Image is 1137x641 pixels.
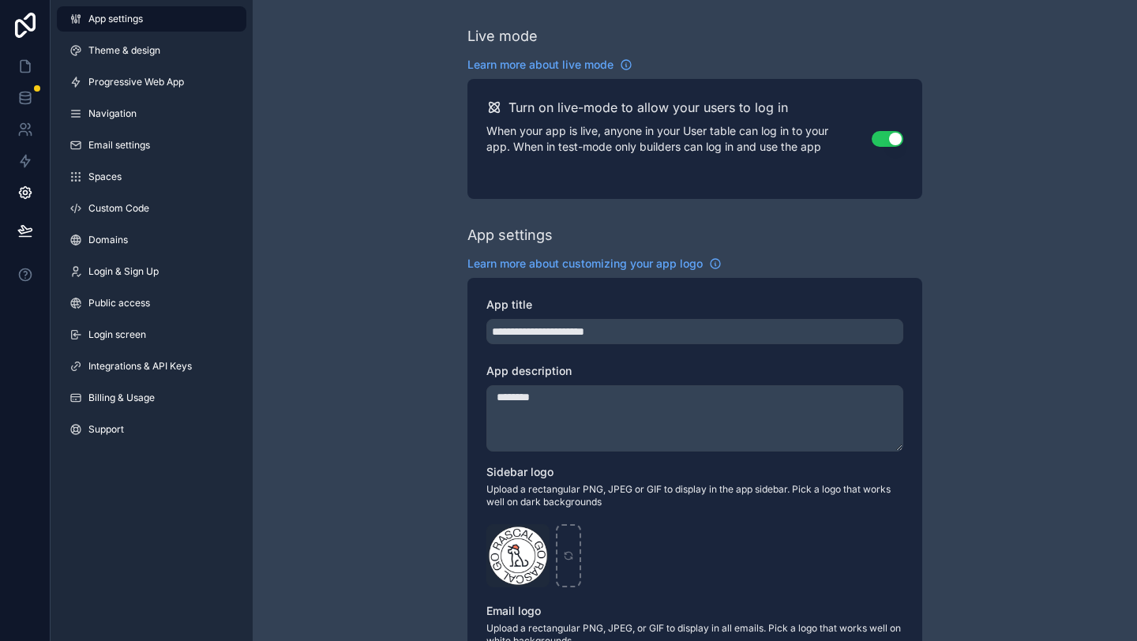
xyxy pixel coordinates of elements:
span: Navigation [88,107,137,120]
a: App settings [57,6,246,32]
span: Login screen [88,328,146,341]
a: Spaces [57,164,246,189]
a: Billing & Usage [57,385,246,410]
span: App title [486,298,532,311]
span: Domains [88,234,128,246]
a: Learn more about live mode [467,57,632,73]
span: Sidebar logo [486,465,553,478]
span: Login & Sign Up [88,265,159,278]
span: Billing & Usage [88,392,155,404]
span: Learn more about customizing your app logo [467,256,703,272]
h2: Turn on live-mode to allow your users to log in [508,98,788,117]
a: Navigation [57,101,246,126]
span: Theme & design [88,44,160,57]
span: Integrations & API Keys [88,360,192,373]
span: Custom Code [88,202,149,215]
span: Progressive Web App [88,76,184,88]
a: Theme & design [57,38,246,63]
a: Custom Code [57,196,246,221]
a: Progressive Web App [57,69,246,95]
span: Public access [88,297,150,309]
a: Login & Sign Up [57,259,246,284]
div: App settings [467,224,553,246]
span: Email logo [486,604,541,617]
span: Support [88,423,124,436]
a: Domains [57,227,246,253]
span: Upload a rectangular PNG, JPEG or GIF to display in the app sidebar. Pick a logo that works well ... [486,483,903,508]
a: Email settings [57,133,246,158]
span: App settings [88,13,143,25]
a: Login screen [57,322,246,347]
div: Live mode [467,25,538,47]
p: When your app is live, anyone in your User table can log in to your app. When in test-mode only b... [486,123,872,155]
span: App description [486,364,572,377]
span: Spaces [88,171,122,183]
a: Learn more about customizing your app logo [467,256,722,272]
span: Learn more about live mode [467,57,614,73]
a: Public access [57,291,246,316]
a: Integrations & API Keys [57,354,246,379]
a: Support [57,417,246,442]
span: Email settings [88,139,150,152]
